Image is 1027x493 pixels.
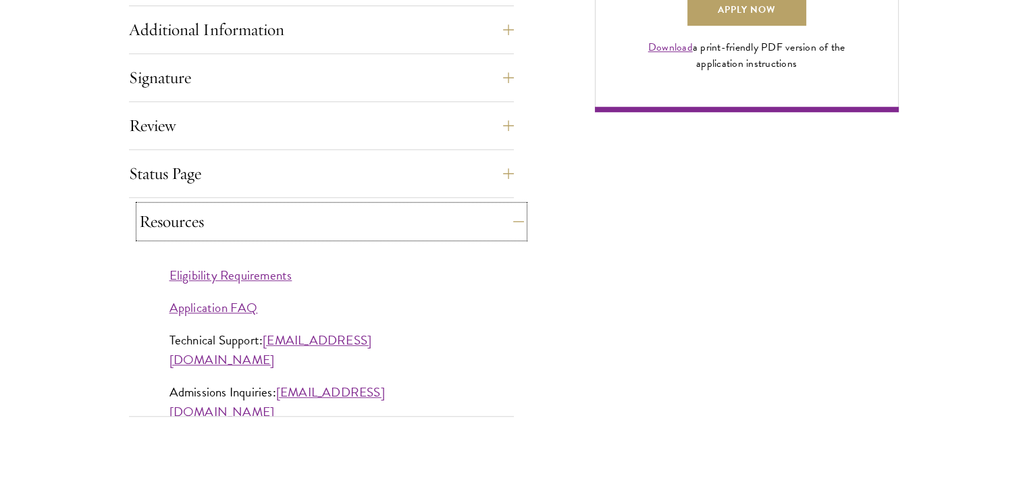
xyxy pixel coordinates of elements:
p: Technical Support: [169,330,473,369]
a: Download [648,39,693,55]
button: Review [129,109,514,142]
a: Application FAQ [169,298,258,317]
a: [EMAIL_ADDRESS][DOMAIN_NAME] [169,330,372,369]
div: a print-friendly PDF version of the application instructions [633,39,861,72]
a: Eligibility Requirements [169,265,292,285]
button: Signature [129,61,514,94]
a: [EMAIL_ADDRESS][DOMAIN_NAME] [169,382,385,421]
button: Additional Information [129,14,514,46]
button: Status Page [129,157,514,190]
p: Admissions Inquiries: [169,382,473,421]
button: Resources [139,205,524,238]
